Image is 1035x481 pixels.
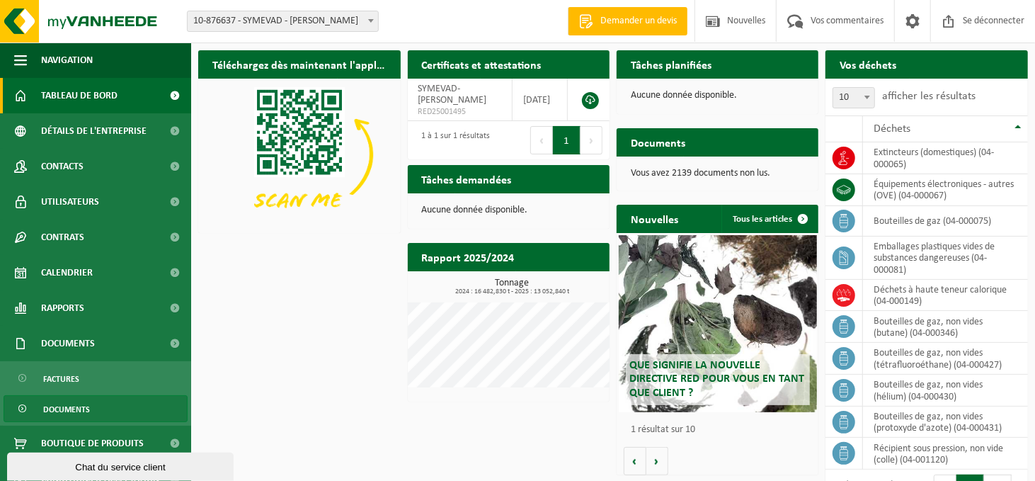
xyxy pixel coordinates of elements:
img: Téléchargez l'application VHEPlus [198,79,401,230]
font: 1 à 1 sur 1 résultats [422,132,491,140]
font: Vos déchets [840,60,896,72]
font: Tâches demandées [422,175,512,186]
span: 10 [833,88,874,108]
iframe: widget de discussion [7,450,236,481]
font: 1 [564,136,569,147]
font: emballages plastiques vides de substances dangereuses (04-000081) [874,242,995,276]
font: Vos commentaires [811,16,884,26]
font: Demander un devis [600,16,677,26]
font: Vous avez 2139 documents non lus. [631,168,770,179]
font: Téléchargez dès maintenant l'application Vanheede+ ! [212,60,471,72]
button: Suivant [581,126,602,154]
span: 10-876637 - SYMEVAD - EVIN MALMAISON [188,11,378,31]
font: 10-876637 - SYMEVAD - [PERSON_NAME] [193,16,358,26]
font: Factures [43,375,79,384]
font: Nouvelles [631,215,678,226]
font: Tonnage [495,278,529,288]
font: bouteilles de gaz, non vides (hélium) (04-000430) [874,380,983,402]
font: SYMEVAD-[PERSON_NAME] [418,84,487,106]
font: Documents [43,406,90,414]
font: Rapports [41,303,84,314]
button: 1 [553,126,581,154]
font: Aucune donnée disponible. [422,205,528,215]
a: Demander un devis [568,7,687,35]
font: RED25001495 [418,108,467,116]
font: Documents [631,138,685,149]
font: bouteilles de gaz, non vides (tétrafluoroéthane) (04-000427) [874,348,1002,370]
font: Calendrier [41,268,93,278]
button: Précédent [530,126,553,154]
font: Certificats et attestations [422,60,542,72]
font: Détails de l'entreprise [41,126,147,137]
font: Contacts [41,162,84,172]
font: [DATE] [523,95,550,106]
font: bouteilles de gaz, non vides (protoxyde d'azote) (04-000431) [874,412,1002,434]
font: 10 [839,92,849,103]
font: Contrats [41,232,84,243]
font: Utilisateurs [41,197,99,208]
font: Boutique de produits [41,438,144,449]
font: Déchets [874,123,910,135]
font: 1 résultat sur 10 [631,424,695,435]
font: Nouvelles [727,16,765,26]
a: Que signifie la nouvelle directive RED pour vous en tant que client ? [619,235,817,412]
span: 10 [833,87,875,108]
span: 10-876637 - SYMEVAD - EVIN MALMAISON [187,11,379,32]
font: Tableau de bord [41,91,118,101]
font: Rapport 2025/2024 [422,253,515,264]
font: déchets à haute teneur calorique (04-000149) [874,285,1007,307]
font: Navigation [41,55,93,66]
a: Documents [4,395,188,422]
font: 2024 : 16 482,830 t - 2025 : 13 052,840 t [455,288,569,295]
font: équipements électroniques - autres (OVE) (04-000067) [874,179,1014,201]
font: Aucune donnée disponible. [631,90,737,101]
font: bouteilles de gaz, non vides (butane) (04-000346) [874,316,983,338]
font: Que signifie la nouvelle directive RED pour vous en tant que client ? [629,360,804,398]
a: Factures [4,365,188,392]
font: Tous les articles [733,215,792,224]
font: extincteurs (domestiques) (04-000065) [874,147,994,169]
font: Tâches planifiées [631,60,711,72]
font: récipient sous pression, non vide (colle) (04-001120) [874,443,1003,465]
font: afficher les résultats [882,91,976,102]
font: Se déconnecter [963,16,1024,26]
a: Tous les articles [721,205,817,233]
font: bouteilles de gaz (04-000075) [874,216,991,227]
font: Documents [41,339,95,349]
